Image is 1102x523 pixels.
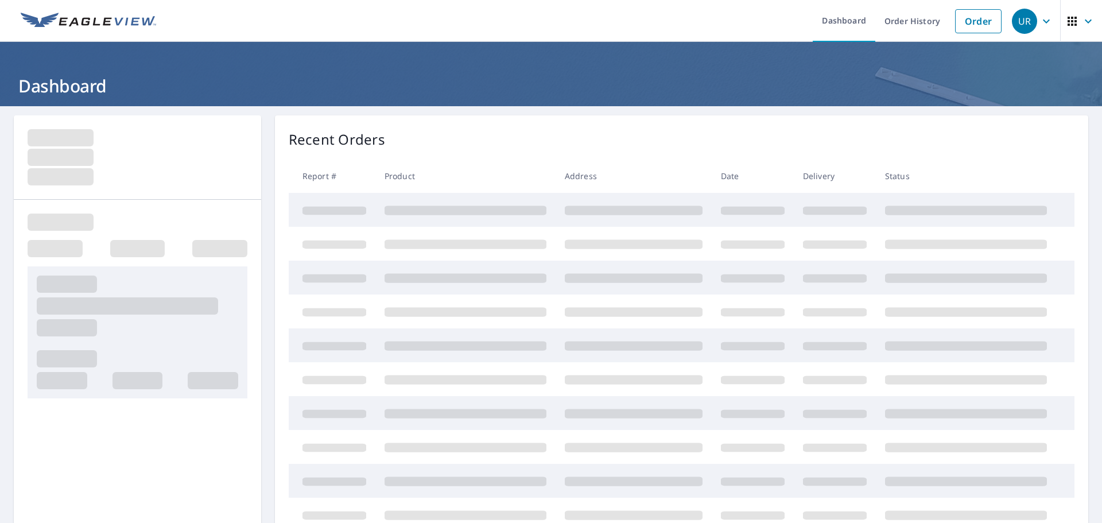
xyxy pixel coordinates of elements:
[21,13,156,30] img: EV Logo
[876,159,1056,193] th: Status
[289,159,375,193] th: Report #
[1012,9,1037,34] div: UR
[14,74,1088,98] h1: Dashboard
[289,129,385,150] p: Recent Orders
[375,159,556,193] th: Product
[712,159,794,193] th: Date
[556,159,712,193] th: Address
[794,159,876,193] th: Delivery
[955,9,1002,33] a: Order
